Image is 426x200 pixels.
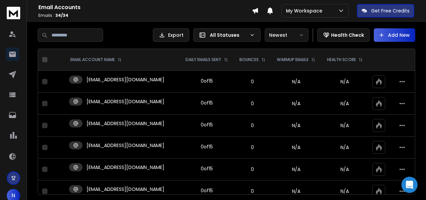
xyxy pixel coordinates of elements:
[271,115,321,137] td: N/A
[239,57,259,62] p: BOUNCES
[186,57,221,62] p: DAILY EMAILS SENT
[238,100,267,107] p: 0
[238,144,267,151] p: 0
[271,137,321,159] td: N/A
[265,28,308,42] button: Newest
[317,28,370,42] button: Health Check
[38,13,252,18] p: Emails :
[201,99,213,106] div: 0 of 15
[87,120,164,127] p: [EMAIL_ADDRESS][DOMAIN_NAME]
[87,186,164,193] p: [EMAIL_ADDRESS][DOMAIN_NAME]
[371,7,409,14] p: Get Free Credits
[70,57,122,62] div: EMAIL ACCOUNT NAME
[327,57,356,62] p: HEALTH SCORE
[286,7,325,14] p: My Workspace
[153,28,189,42] button: Export
[331,32,364,38] p: Health Check
[201,121,213,128] div: 0 of 15
[238,188,267,195] p: 0
[238,122,267,129] p: 0
[55,12,68,18] span: 34 / 34
[325,122,364,129] p: N/A
[38,3,252,11] h1: Email Accounts
[325,78,364,85] p: N/A
[325,166,364,173] p: N/A
[210,32,247,38] p: All Statuses
[357,4,414,18] button: Get Free Credits
[374,28,415,42] button: Add New
[238,166,267,173] p: 0
[87,98,164,105] p: [EMAIL_ADDRESS][DOMAIN_NAME]
[325,144,364,151] p: N/A
[277,57,308,62] p: WARMUP EMAILS
[238,78,267,85] p: 0
[87,164,164,171] p: [EMAIL_ADDRESS][DOMAIN_NAME]
[271,93,321,115] td: N/A
[271,71,321,93] td: N/A
[87,142,164,149] p: [EMAIL_ADDRESS][DOMAIN_NAME]
[271,159,321,180] td: N/A
[201,165,213,172] div: 0 of 15
[201,187,213,194] div: 0 of 15
[201,143,213,150] div: 0 of 15
[325,188,364,195] p: N/A
[401,177,418,193] div: Open Intercom Messenger
[87,76,164,83] p: [EMAIL_ADDRESS][DOMAIN_NAME]
[325,100,364,107] p: N/A
[201,78,213,84] div: 0 of 15
[7,7,20,19] img: logo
